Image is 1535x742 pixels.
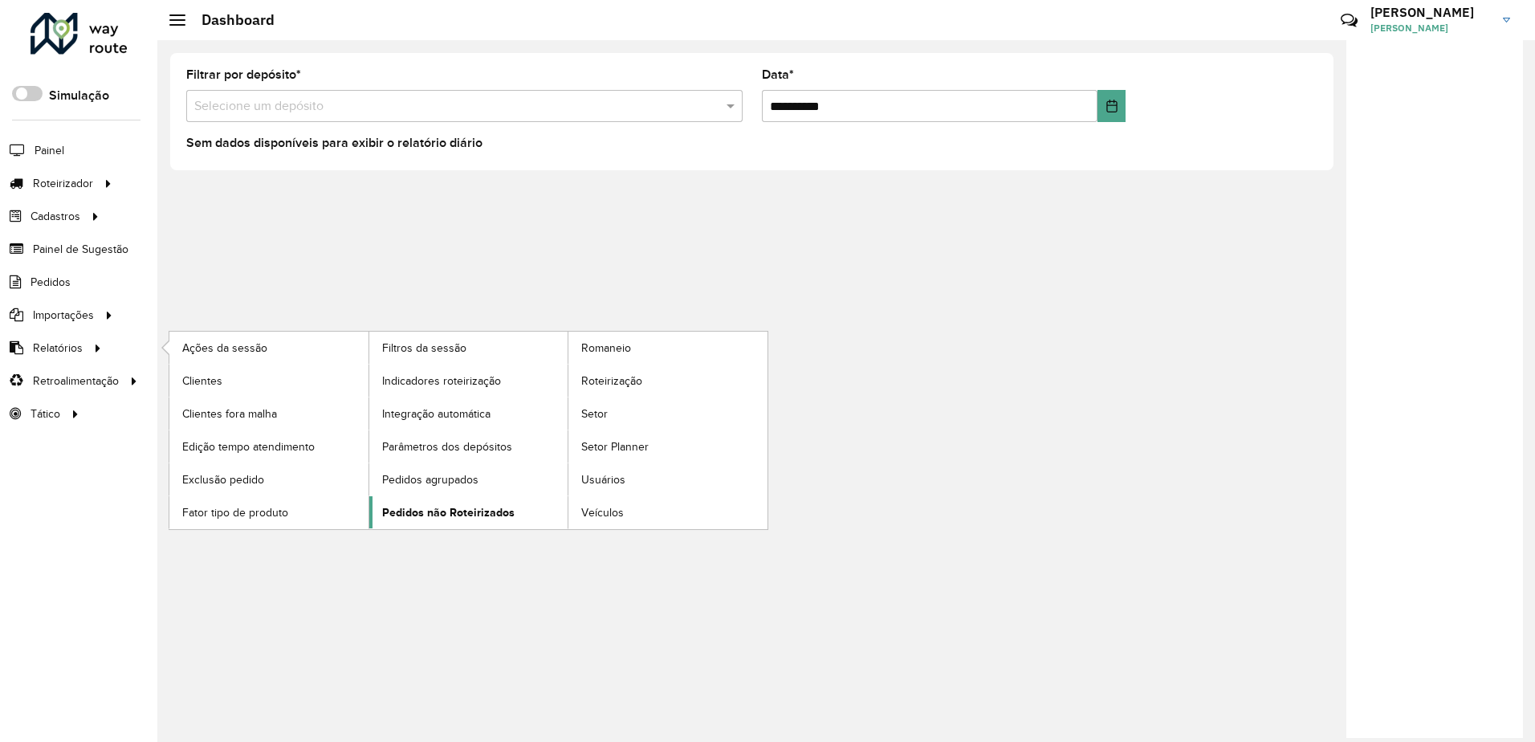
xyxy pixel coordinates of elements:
h3: [PERSON_NAME] [1370,5,1491,20]
span: Indicadores roteirização [382,373,501,389]
label: Filtrar por depósito [186,65,301,84]
h2: Dashboard [185,11,275,29]
a: Pedidos não Roteirizados [369,496,568,528]
a: Clientes fora malha [169,397,368,430]
a: Edição tempo atendimento [169,430,368,463]
span: Ações da sessão [182,340,267,357]
span: Pedidos agrupados [382,471,478,488]
span: Tático [31,406,60,422]
span: Relatórios [33,340,83,357]
span: Clientes [182,373,222,389]
span: Painel [35,142,64,159]
label: Data [762,65,794,84]
span: Parâmetros dos depósitos [382,438,512,455]
span: Filtros da sessão [382,340,466,357]
span: Clientes fora malha [182,406,277,422]
a: Filtros da sessão [369,332,568,364]
span: Cadastros [31,208,80,225]
span: Pedidos [31,274,71,291]
span: Exclusão pedido [182,471,264,488]
a: Veículos [568,496,767,528]
span: Importações [33,307,94,324]
label: Sem dados disponíveis para exibir o relatório diário [186,133,482,153]
a: Usuários [568,463,767,495]
a: Fator tipo de produto [169,496,368,528]
span: Setor Planner [581,438,649,455]
button: Choose Date [1097,90,1126,122]
span: Usuários [581,471,625,488]
span: Fator tipo de produto [182,504,288,521]
span: Setor [581,406,608,422]
span: Veículos [581,504,624,521]
a: Exclusão pedido [169,463,368,495]
span: Pedidos não Roteirizados [382,504,515,521]
a: Contato Rápido [1332,3,1366,38]
a: Setor Planner [568,430,767,463]
a: Pedidos agrupados [369,463,568,495]
label: Simulação [49,86,109,105]
a: Ações da sessão [169,332,368,364]
a: Parâmetros dos depósitos [369,430,568,463]
span: Romaneio [581,340,631,357]
a: Indicadores roteirização [369,365,568,397]
a: Roteirização [568,365,767,397]
a: Setor [568,397,767,430]
a: Integração automática [369,397,568,430]
span: Painel de Sugestão [33,241,128,258]
span: Roteirização [581,373,642,389]
span: Roteirizador [33,175,93,192]
span: Edição tempo atendimento [182,438,315,455]
a: Clientes [169,365,368,397]
span: [PERSON_NAME] [1370,21,1491,35]
a: Romaneio [568,332,767,364]
span: Retroalimentação [33,373,119,389]
span: Integração automática [382,406,491,422]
